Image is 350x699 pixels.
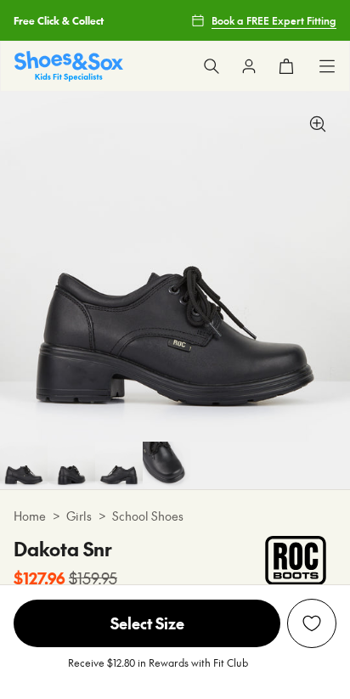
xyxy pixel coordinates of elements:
[14,507,46,525] a: Home
[14,600,280,647] span: Select Size
[14,567,65,589] b: $127.96
[143,442,190,489] img: 14_1
[14,535,117,563] h4: Dakota Snr
[255,535,336,586] img: Vendor logo
[191,5,336,36] a: Book a FREE Expert Fitting
[95,442,143,489] img: 13_1
[14,51,123,81] img: SNS_Logo_Responsive.svg
[68,655,248,685] p: Receive $12.80 in Rewards with Fit Club
[14,599,280,648] button: Select Size
[287,599,336,648] button: Add to Wishlist
[66,507,92,525] a: Girls
[112,507,183,525] a: School Shoes
[14,51,123,81] a: Shoes & Sox
[69,567,117,589] s: $159.95
[212,13,336,28] span: Book a FREE Expert Fitting
[48,442,95,489] img: 12_1
[14,507,336,525] div: > >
